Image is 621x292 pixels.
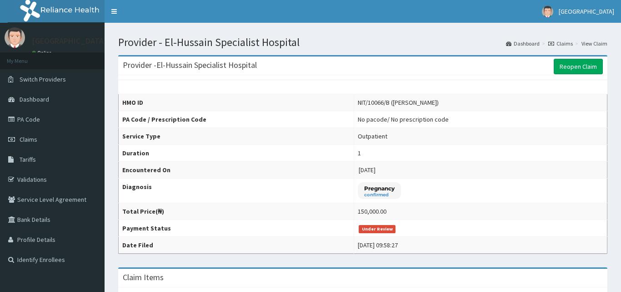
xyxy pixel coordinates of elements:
a: Dashboard [506,40,540,47]
th: PA Code / Prescription Code [119,111,354,128]
th: Duration [119,145,354,162]
span: Dashboard [20,95,49,103]
img: User Image [542,6,553,17]
span: Claims [20,135,37,143]
small: confirmed [364,193,395,197]
div: Outpatient [358,132,387,141]
div: 1 [358,149,361,158]
div: 150,000.00 [358,207,386,216]
span: [GEOGRAPHIC_DATA] [559,7,614,15]
div: No pacode / No prescription code [358,115,449,124]
h3: Provider - El-Hussain Specialist Hospital [123,61,257,69]
th: Diagnosis [119,179,354,203]
p: Pregnancy [364,184,395,192]
span: Under Review [359,225,396,233]
a: Reopen Claim [554,59,603,74]
th: Total Price(₦) [119,203,354,220]
th: Service Type [119,128,354,145]
span: Switch Providers [20,75,66,83]
a: Online [32,50,54,56]
h1: Provider - El-Hussain Specialist Hospital [118,36,607,48]
div: [DATE] 09:58:27 [358,241,398,250]
th: HMO ID [119,94,354,111]
span: Tariffs [20,155,36,164]
img: User Image [5,27,25,48]
th: Payment Status [119,220,354,237]
div: NIT/10066/B ([PERSON_NAME]) [358,98,439,107]
th: Encountered On [119,162,354,179]
a: View Claim [581,40,607,47]
a: Claims [548,40,573,47]
p: [GEOGRAPHIC_DATA] [32,37,107,45]
span: [DATE] [359,166,376,174]
h3: Claim Items [123,273,164,282]
th: Date Filed [119,237,354,254]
